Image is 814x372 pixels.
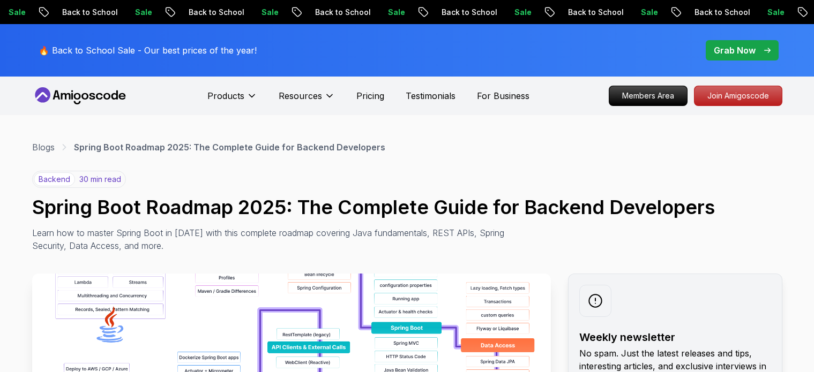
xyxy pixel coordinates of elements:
p: Sale [379,7,414,18]
p: Grab Now [714,44,756,57]
a: Pricing [356,89,384,102]
p: 🔥 Back to School Sale - Our best prices of the year! [39,44,257,57]
a: Testimonials [406,89,455,102]
p: Sale [506,7,540,18]
p: Back to School [433,7,506,18]
p: 30 min read [79,174,121,185]
p: Back to School [686,7,759,18]
a: Join Amigoscode [694,86,782,106]
a: Members Area [609,86,688,106]
p: Sale [759,7,793,18]
p: Products [207,89,244,102]
p: Back to School [559,7,632,18]
p: Sale [253,7,287,18]
h2: Weekly newsletter [579,330,771,345]
a: Blogs [32,141,55,154]
p: Back to School [54,7,126,18]
h1: Spring Boot Roadmap 2025: The Complete Guide for Backend Developers [32,196,782,218]
p: Spring Boot Roadmap 2025: The Complete Guide for Backend Developers [74,141,385,154]
p: Sale [632,7,667,18]
p: backend [34,172,75,186]
button: Resources [279,89,335,111]
button: Products [207,89,257,111]
a: For Business [477,89,529,102]
p: Learn how to master Spring Boot in [DATE] with this complete roadmap covering Java fundamentals, ... [32,226,512,252]
p: Back to School [307,7,379,18]
p: Sale [126,7,161,18]
p: Back to School [180,7,253,18]
p: Resources [279,89,322,102]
